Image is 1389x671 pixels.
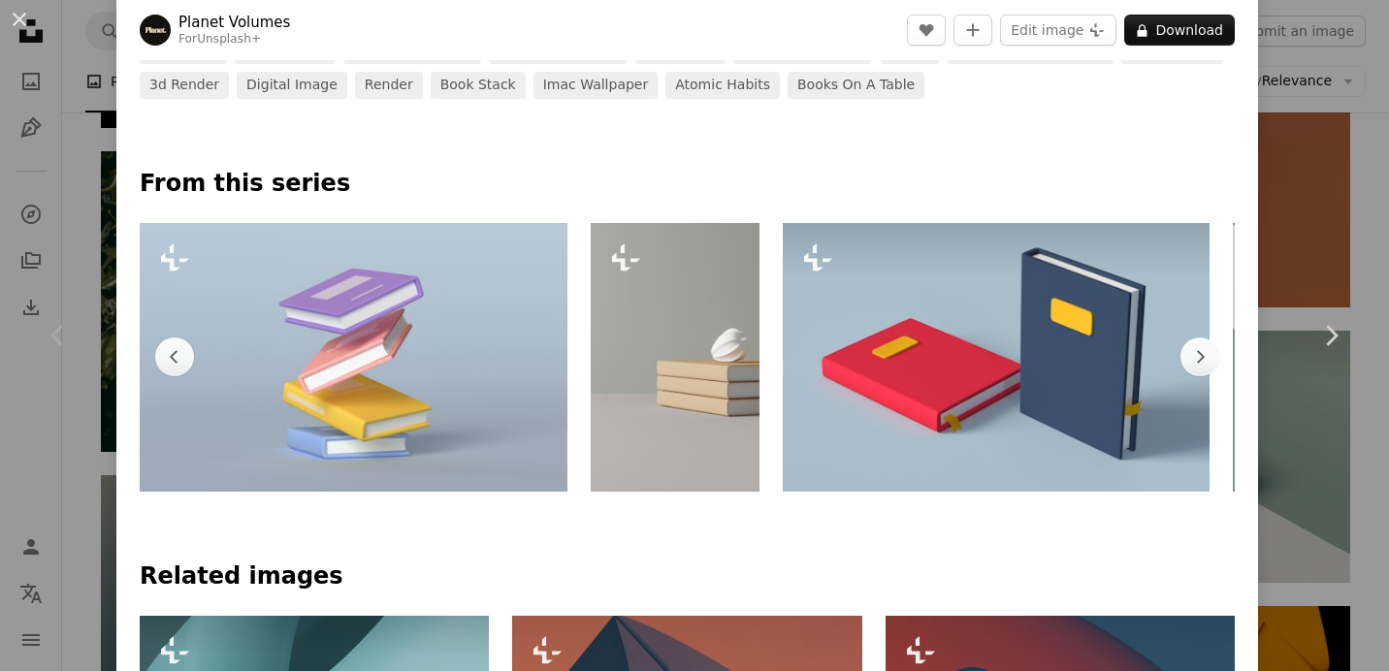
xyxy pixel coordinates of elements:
[907,15,946,46] button: Like
[197,32,261,46] a: Unsplash+
[431,72,526,99] a: book stack
[1273,242,1389,429] a: Next
[783,223,1211,492] img: a red and blue book next to a yellow book
[953,15,992,46] button: Add to Collection
[140,72,229,99] a: 3d render
[591,223,759,492] img: a stack of books with a white object on top of it
[140,561,1235,592] h4: Related images
[237,72,347,99] a: digital image
[1180,337,1219,376] button: scroll list to the right
[591,348,759,366] a: a stack of books with a white object on top of it
[355,72,423,99] a: render
[783,348,1211,366] a: a red and blue book next to a yellow book
[178,32,290,48] div: For
[665,72,780,99] a: atomic habits
[178,13,290,32] a: Planet Volumes
[1124,15,1235,46] button: Download
[140,169,1235,200] p: From this series
[533,72,659,99] a: imac wallpaper
[788,72,924,99] a: books on a table
[140,223,567,492] img: a stack of books sitting on top of each other
[155,337,194,376] button: scroll list to the left
[1000,15,1116,46] button: Edit image
[140,15,171,46] img: Go to Planet Volumes's profile
[140,348,567,366] a: a stack of books sitting on top of each other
